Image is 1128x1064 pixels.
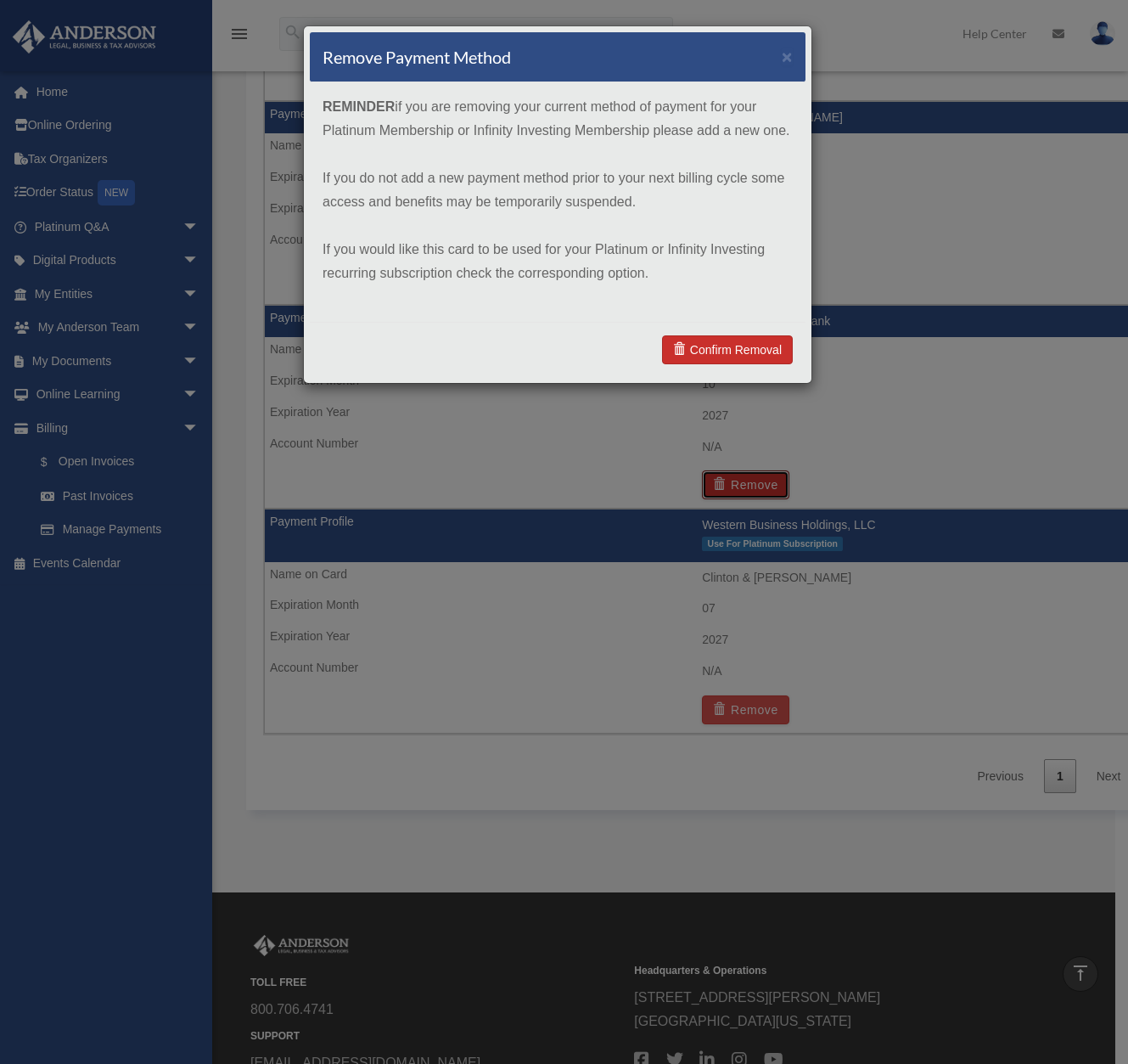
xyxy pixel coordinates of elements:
[662,335,793,364] a: Confirm Removal
[323,166,793,214] p: If you do not add a new payment method prior to your next billing cycle some access and benefits ...
[782,48,793,65] button: ×
[323,45,511,69] h4: Remove Payment Method
[323,99,395,114] strong: REMINDER
[310,82,805,322] div: if you are removing your current method of payment for your Platinum Membership or Infinity Inves...
[323,238,793,285] p: If you would like this card to be used for your Platinum or Infinity Investing recurring subscrip...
